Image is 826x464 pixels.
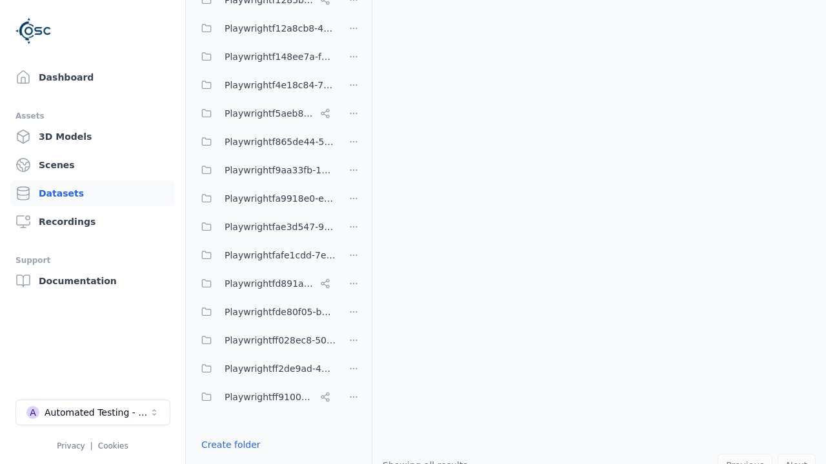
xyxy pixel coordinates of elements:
[10,209,175,235] a: Recordings
[90,441,93,450] span: |
[225,219,336,235] span: Playwrightfae3d547-9354-4b34-ba80-334734bb31d4
[225,247,336,263] span: Playwrightfafe1cdd-7eb2-4390-bfe1-ed4773ecffac
[10,268,175,294] a: Documentation
[194,384,336,410] button: Playwrightff910033-c297-413c-9627-78f34a067480
[225,389,315,405] span: Playwrightff910033-c297-413c-9627-78f34a067480
[225,162,336,178] span: Playwrightf9aa33fb-1b6a-4d7c-bb3f-f733c3fa99cc
[194,214,336,240] button: Playwrightfae3d547-9354-4b34-ba80-334734bb31d4
[194,299,336,325] button: Playwrightfde80f05-b70d-4104-ad1c-b71865a0eedf
[15,253,170,268] div: Support
[15,13,52,49] img: Logo
[26,406,39,419] div: A
[45,406,149,419] div: Automated Testing - Playwright
[15,400,170,425] button: Select a workspace
[194,157,336,183] button: Playwrightf9aa33fb-1b6a-4d7c-bb3f-f733c3fa99cc
[225,333,336,348] span: Playwrightff028ec8-50e9-4dd8-81bd-941bca1e104f
[10,180,175,206] a: Datasets
[194,271,336,296] button: Playwrightfd891aa9-817c-4b53-b4a5-239ad8786b13
[15,108,170,124] div: Assets
[194,129,336,155] button: Playwrightf865de44-5a3a-4288-a605-65bfd134d238
[57,441,85,450] a: Privacy
[225,134,336,150] span: Playwrightf865de44-5a3a-4288-a605-65bfd134d238
[225,304,336,320] span: Playwrightfde80f05-b70d-4104-ad1c-b71865a0eedf
[194,433,268,456] button: Create folder
[194,72,336,98] button: Playwrightf4e18c84-7c7e-4c28-bfa4-7be69262452c
[194,356,336,382] button: Playwrightff2de9ad-4338-48c0-bd04-efed0ef8cbf4
[201,438,261,451] a: Create folder
[194,15,336,41] button: Playwrightf12a8cb8-44f5-4bf0-b292-721ddd8e7e42
[194,186,336,211] button: Playwrightfa9918e0-e6c7-48e0-9ade-ec9b0f0d9008
[225,106,315,121] span: Playwrightf5aeb831-9105-46b5-9a9b-c943ac435ad3
[194,44,336,70] button: Playwrightf148ee7a-f6f0-478b-8659-42bd4a5eac88
[194,327,336,353] button: Playwrightff028ec8-50e9-4dd8-81bd-941bca1e104f
[225,49,336,64] span: Playwrightf148ee7a-f6f0-478b-8659-42bd4a5eac88
[194,101,336,126] button: Playwrightf5aeb831-9105-46b5-9a9b-c943ac435ad3
[225,77,336,93] span: Playwrightf4e18c84-7c7e-4c28-bfa4-7be69262452c
[194,242,336,268] button: Playwrightfafe1cdd-7eb2-4390-bfe1-ed4773ecffac
[10,124,175,150] a: 3D Models
[10,152,175,178] a: Scenes
[225,361,336,376] span: Playwrightff2de9ad-4338-48c0-bd04-efed0ef8cbf4
[10,64,175,90] a: Dashboard
[225,191,336,206] span: Playwrightfa9918e0-e6c7-48e0-9ade-ec9b0f0d9008
[98,441,128,450] a: Cookies
[225,276,315,291] span: Playwrightfd891aa9-817c-4b53-b4a5-239ad8786b13
[225,21,336,36] span: Playwrightf12a8cb8-44f5-4bf0-b292-721ddd8e7e42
